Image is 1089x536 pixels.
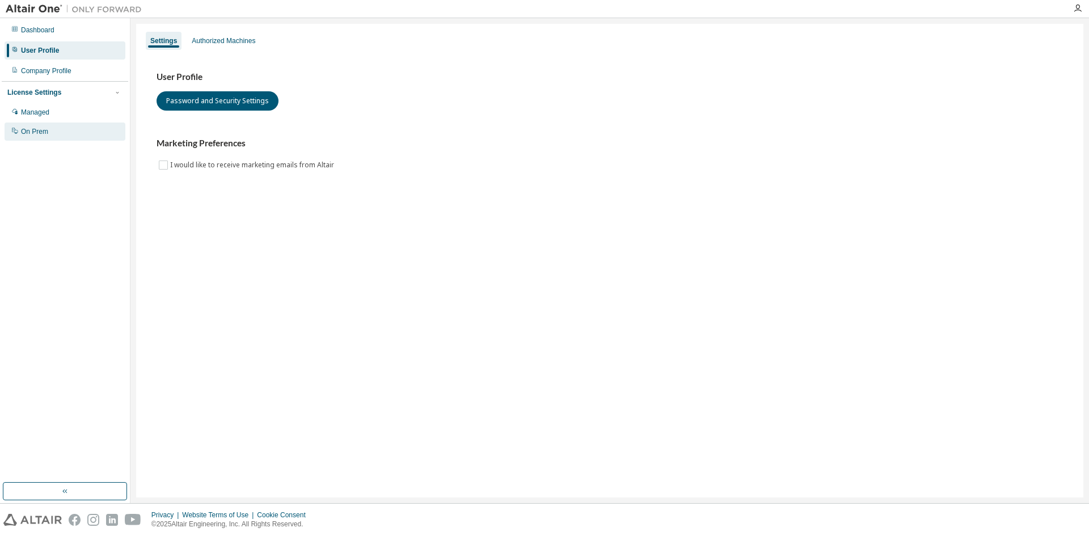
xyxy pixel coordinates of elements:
div: Company Profile [21,66,71,75]
div: Authorized Machines [192,36,255,45]
div: Cookie Consent [257,510,312,520]
div: Dashboard [21,26,54,35]
h3: Marketing Preferences [157,138,1063,149]
div: Website Terms of Use [182,510,257,520]
div: On Prem [21,127,48,136]
img: youtube.svg [125,514,141,526]
label: I would like to receive marketing emails from Altair [170,158,336,172]
div: Managed [21,108,49,117]
img: Altair One [6,3,147,15]
img: instagram.svg [87,514,99,526]
div: User Profile [21,46,59,55]
img: linkedin.svg [106,514,118,526]
img: facebook.svg [69,514,81,526]
h3: User Profile [157,71,1063,83]
div: License Settings [7,88,61,97]
div: Privacy [151,510,182,520]
p: © 2025 Altair Engineering, Inc. All Rights Reserved. [151,520,313,529]
div: Settings [150,36,177,45]
img: altair_logo.svg [3,514,62,526]
button: Password and Security Settings [157,91,278,111]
